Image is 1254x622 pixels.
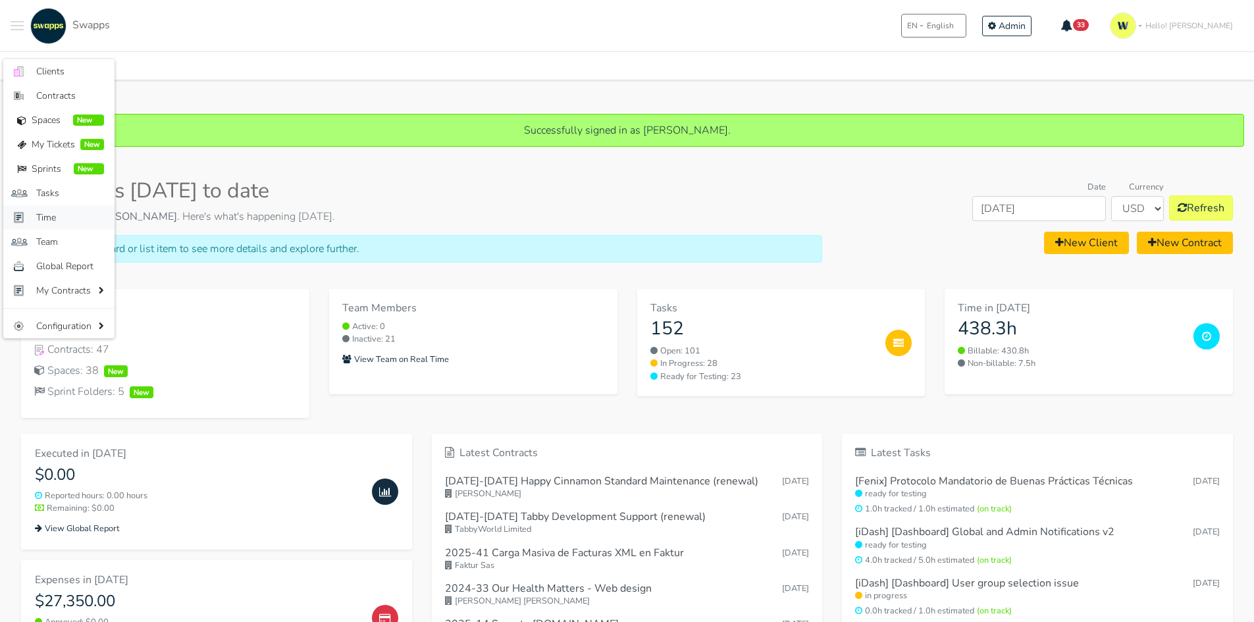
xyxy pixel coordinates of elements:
a: 2025-41 Carga Masiva de Facturas XML en Faktur [DATE] Faktur Sas [445,542,810,577]
a: Contracts IconContracts: 47 [34,342,296,357]
strong: [PERSON_NAME] [92,209,177,224]
span: Oct 10, 2025 15:15 [782,547,809,559]
a: Configuration [3,314,115,338]
h6: Latest Contracts [445,447,810,459]
span: Team [36,235,104,249]
div: Click on any card or list item to see more details and explore further. [21,235,822,263]
a: Tasks [3,181,115,205]
small: in progress [855,590,1220,602]
small: [DATE] [1193,577,1220,590]
span: Admin [999,20,1026,32]
ul: Toggle navigation menu [3,59,115,338]
h6: 2024-33 Our Health Matters - Web design [445,583,652,595]
h6: Working on [34,302,296,315]
a: Swapps [27,8,110,44]
span: Swapps [72,18,110,32]
small: Active: 0 [342,321,604,333]
button: ENEnglish [901,14,966,38]
div: Clients: 18 [34,321,296,336]
a: Open: 101 [650,345,875,357]
span: My Contracts [36,284,95,298]
small: ready for testing [855,539,1220,552]
span: Time [36,211,104,224]
h6: Executed in [DATE] [35,448,361,460]
h2: Swapps [DATE] to date [21,178,822,203]
span: Spaces [32,113,68,127]
span: Oct 10, 2025 16:17 [782,475,809,487]
small: 4.0h tracked / 5.0h estimated [855,554,1220,567]
small: Faktur Sas [445,559,810,572]
a: Tasks 152 [650,302,875,340]
button: 33 [1053,14,1098,37]
a: [iDash] [Dashboard] Global and Admin Notifications v2 [DATE] ready for testing 4.0h tracked / 5.0... [855,521,1220,572]
div: Contracts: 47 [34,342,296,357]
h6: [DATE]-[DATE] Tabby Development Support (renewal) [445,511,706,523]
span: New [74,163,104,175]
small: Inactive: 21 [342,333,604,346]
a: Executed in [DATE] $0.00 Reported hours: 0.00 hours Remaining: $0.00 View Global Report [21,434,412,550]
label: Date [1087,181,1106,194]
a: My Contracts [3,278,115,303]
label: Currency [1129,181,1164,194]
button: Refresh [1169,195,1233,220]
span: Tasks [36,186,104,200]
span: New [80,139,104,151]
small: Non-billable: 7.5h [958,357,1183,370]
span: My Tickets [32,138,75,151]
h3: 152 [650,318,875,340]
small: [DATE] [1193,526,1220,538]
a: Time [3,205,115,230]
span: 33 [1072,18,1089,32]
a: [DATE]-[DATE] Happy Cinnamon Standard Maintenance (renewal) [DATE] [PERSON_NAME] [445,470,810,505]
h6: Expenses in [DATE] [35,574,361,586]
a: Sprints New [3,157,115,181]
a: New Client [1044,232,1129,254]
small: View Team on Real Time [342,353,449,365]
small: [PERSON_NAME] [PERSON_NAME] [445,595,810,608]
a: Admin [982,16,1032,36]
p: Welcome back, . Here's what's happening [DATE]. [21,209,822,224]
p: Successfully signed in as [PERSON_NAME]. [24,122,1230,138]
h4: $27,350.00 [35,592,361,611]
h6: [iDash] [Dashboard] Global and Admin Notifications v2 [855,526,1114,538]
a: Clients [3,59,115,84]
a: In Progress: 28 [650,357,875,370]
h4: $0.00 [35,465,361,484]
small: Reported hours: 0.00 hours [35,490,361,502]
h6: 2025-41 Carga Masiva de Facturas XML en Faktur [445,547,684,559]
span: Oct 09, 2025 15:41 [782,583,809,594]
span: Configuration [36,319,95,333]
small: ready for testing [855,488,1220,500]
a: [Fenix] Protocolo Mandatorio de Buenas Prácticas Técnicas [DATE] ready for testing 1.0h tracked /... [855,470,1220,521]
a: Contracts [3,84,115,108]
span: Global Report [36,259,104,273]
h6: Time in [DATE] [958,302,1183,315]
h6: [Fenix] Protocolo Mandatorio de Buenas Prácticas Técnicas [855,475,1133,488]
span: New [104,365,128,377]
span: New [130,386,153,398]
a: Spaces New [3,108,115,132]
span: Contracts [36,89,104,103]
small: [PERSON_NAME] [445,488,810,500]
small: TabbyWorld Limited [445,523,810,536]
div: Spaces: 38 [34,363,296,378]
a: [DATE]-[DATE] Tabby Development Support (renewal) [DATE] TabbyWorld Limited [445,505,810,541]
span: English [927,20,954,32]
small: Remaining: $0.00 [35,502,361,515]
span: Clients [36,65,104,78]
a: Clients IconClients: 18 [34,321,296,336]
h6: [iDash] [Dashboard] User group selection issue [855,577,1079,590]
span: (on track) [977,503,1012,515]
a: Ready for Testing: 23 [650,371,875,383]
small: Billable: 430.8h [958,345,1183,357]
a: My Tickets New [3,132,115,157]
img: isotipo-3-3e143c57.png [1110,13,1136,39]
span: New [73,115,104,126]
a: Team Members Active: 0 Inactive: 21 View Team on Real Time [329,289,617,394]
img: swapps-linkedin-v2.jpg [30,8,66,44]
small: [DATE] [1193,475,1220,488]
span: Oct 10, 2025 15:41 [782,511,809,523]
img: Contracts Icon [34,345,45,355]
h6: [DATE]-[DATE] Happy Cinnamon Standard Maintenance (renewal) [445,475,758,488]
